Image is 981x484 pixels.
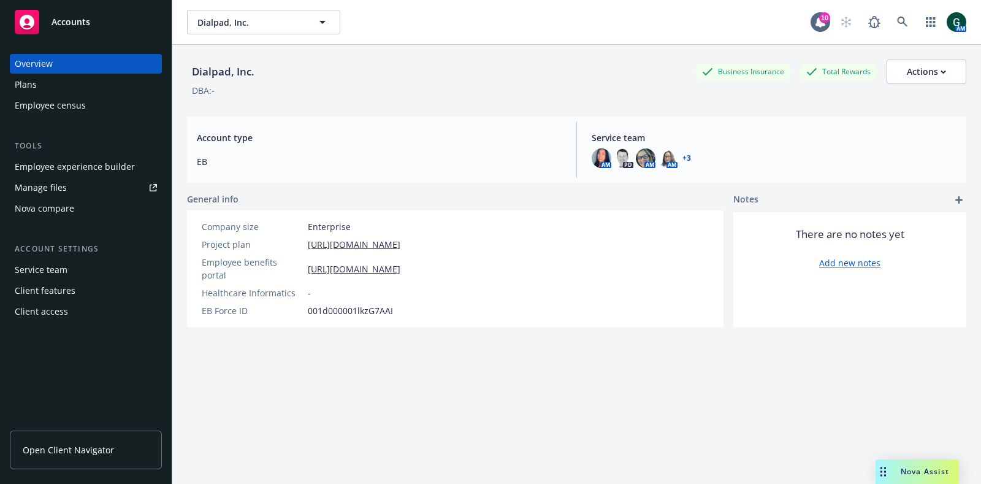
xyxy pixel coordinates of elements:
div: Overview [15,54,53,74]
div: Total Rewards [800,64,877,79]
div: Drag to move [876,459,891,484]
img: photo [947,12,966,32]
img: photo [592,148,611,168]
a: Add new notes [819,256,880,269]
div: Tools [10,140,162,152]
div: EB Force ID [202,304,303,317]
div: DBA: - [192,84,215,97]
span: - [308,286,311,299]
span: Dialpad, Inc. [197,16,303,29]
span: Service team [592,131,956,144]
div: Company size [202,220,303,233]
div: Client access [15,302,68,321]
div: Employee census [15,96,86,115]
div: Service team [15,260,67,280]
a: Employee experience builder [10,157,162,177]
a: [URL][DOMAIN_NAME] [308,238,400,251]
div: Manage files [15,178,67,198]
span: Accounts [52,17,90,27]
div: Plans [15,75,37,94]
button: Nova Assist [876,459,959,484]
div: Business Insurance [696,64,790,79]
a: Plans [10,75,162,94]
span: Open Client Navigator [23,444,114,456]
a: add [952,193,966,207]
a: Accounts [10,5,162,39]
a: Start snowing [834,10,858,34]
a: [URL][DOMAIN_NAME] [308,263,400,275]
span: Notes [733,193,758,207]
a: +3 [682,155,691,162]
a: Client access [10,302,162,321]
span: EB [197,155,562,168]
a: Overview [10,54,162,74]
a: Client features [10,281,162,301]
a: Search [890,10,915,34]
span: General info [187,193,239,206]
a: Employee census [10,96,162,115]
div: Dialpad, Inc. [187,64,259,80]
a: Nova compare [10,199,162,218]
div: Actions [907,60,946,83]
div: Project plan [202,238,303,251]
span: Nova Assist [901,466,949,477]
button: Dialpad, Inc. [187,10,340,34]
span: 001d000001lkzG7AAI [308,304,393,317]
a: Report a Bug [862,10,887,34]
div: 10 [819,12,830,23]
span: There are no notes yet [796,227,904,242]
div: Account settings [10,243,162,255]
img: photo [636,148,655,168]
a: Service team [10,260,162,280]
span: Account type [197,131,562,144]
a: Switch app [918,10,943,34]
img: photo [614,148,633,168]
button: Actions [887,60,966,84]
a: Manage files [10,178,162,198]
div: Client features [15,281,75,301]
div: Nova compare [15,199,74,218]
div: Healthcare Informatics [202,286,303,299]
div: Employee benefits portal [202,256,303,282]
div: Employee experience builder [15,157,135,177]
span: Enterprise [308,220,351,233]
img: photo [658,148,678,168]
